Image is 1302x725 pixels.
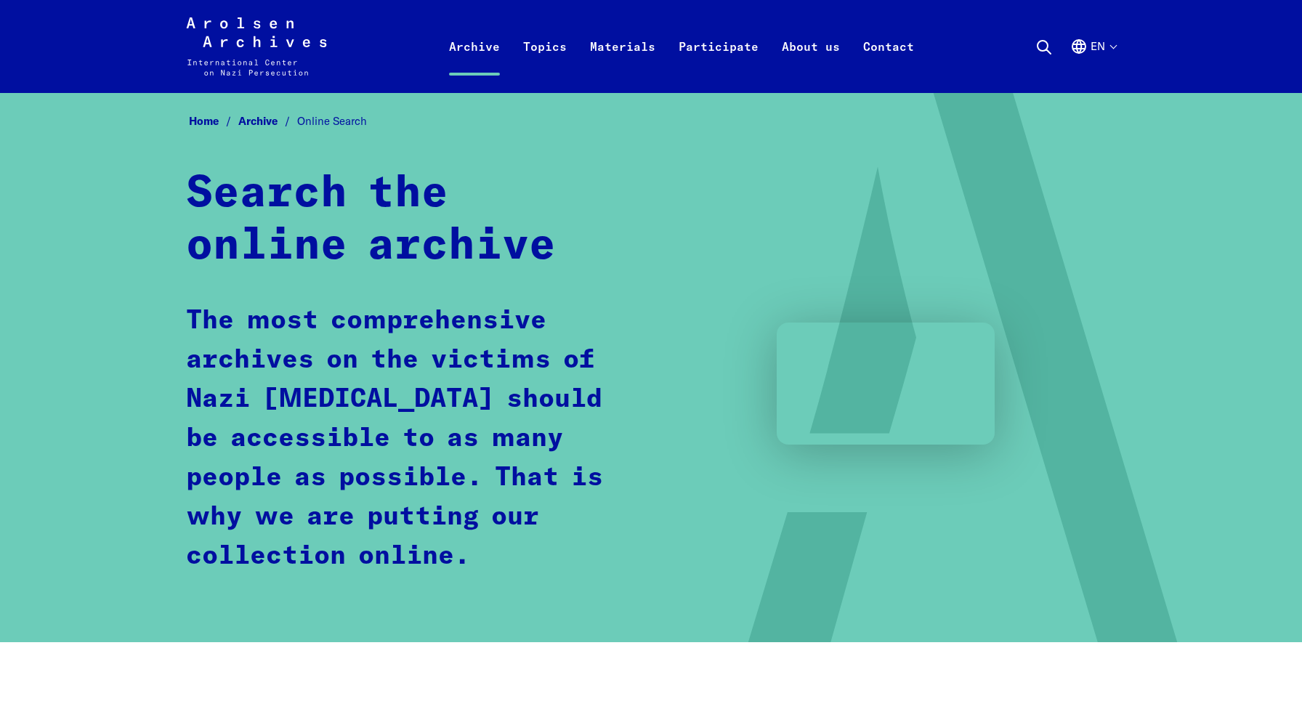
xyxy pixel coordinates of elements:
[770,35,852,93] a: About us
[238,114,297,128] a: Archive
[667,35,770,93] a: Participate
[189,114,238,128] a: Home
[437,17,926,76] nav: Primary
[1070,38,1116,90] button: English, language selection
[186,172,556,268] strong: Search the online archive
[578,35,667,93] a: Materials
[186,110,1116,133] nav: Breadcrumb
[852,35,926,93] a: Contact
[297,114,367,128] span: Online Search
[437,35,511,93] a: Archive
[511,35,578,93] a: Topics
[186,301,626,576] p: The most comprehensive archives on the victims of Nazi [MEDICAL_DATA] should be accessible to as ...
